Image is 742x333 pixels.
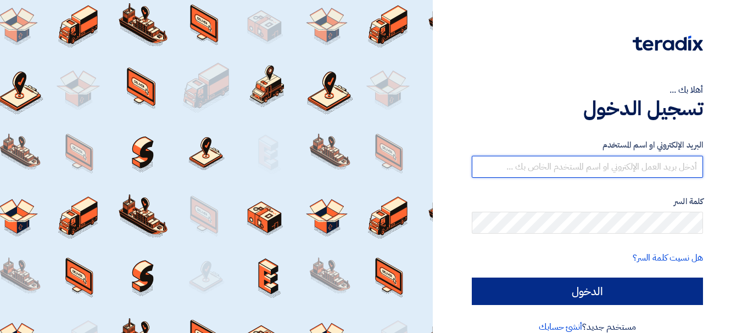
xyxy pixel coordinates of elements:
label: البريد الإلكتروني او اسم المستخدم [472,139,703,151]
input: أدخل بريد العمل الإلكتروني او اسم المستخدم الخاص بك ... [472,156,703,178]
a: هل نسيت كلمة السر؟ [633,251,703,264]
div: أهلا بك ... [472,83,703,97]
h1: تسجيل الدخول [472,97,703,121]
img: Teradix logo [633,36,703,51]
label: كلمة السر [472,195,703,208]
input: الدخول [472,278,703,305]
